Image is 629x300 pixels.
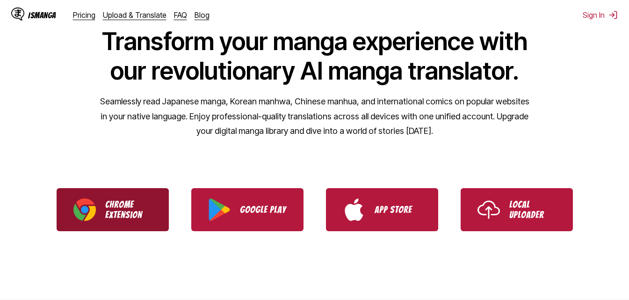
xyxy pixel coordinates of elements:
p: Google Play [240,205,287,215]
a: Download IsManga from Google Play [191,188,304,231]
a: Download IsManga Chrome Extension [57,188,169,231]
img: Sign out [608,10,618,20]
h1: Transform your manga experience with our revolutionary AI manga translator. [100,27,530,86]
p: Seamlessly read Japanese manga, Korean manhwa, Chinese manhua, and international comics on popula... [100,94,530,139]
a: Upload & Translate [103,10,166,20]
img: App Store logo [343,198,365,221]
a: Blog [195,10,210,20]
img: Chrome logo [73,198,96,221]
a: IsManga LogoIsManga [11,7,73,22]
div: IsManga [28,11,56,20]
a: Pricing [73,10,95,20]
a: FAQ [174,10,187,20]
a: Use IsManga Local Uploader [461,188,573,231]
p: Chrome Extension [105,199,152,220]
p: Local Uploader [509,199,556,220]
img: Upload icon [477,198,500,221]
img: Google Play logo [208,198,231,221]
p: App Store [375,205,421,215]
a: Download IsManga from App Store [326,188,438,231]
button: Sign In [583,10,618,20]
img: IsManga Logo [11,7,24,21]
